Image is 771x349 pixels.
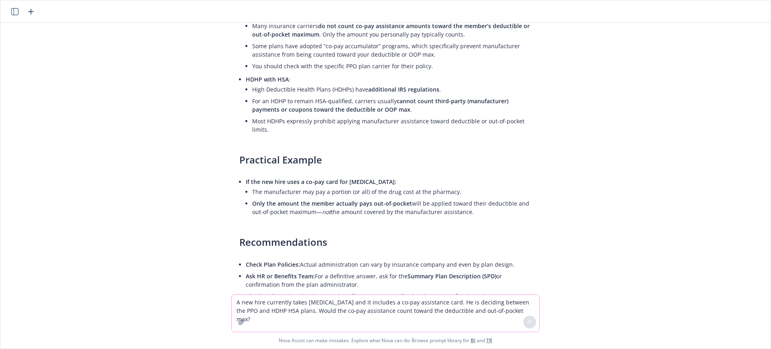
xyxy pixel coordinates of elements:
span: cannot count third-party (manufacturer) payments or coupons toward the deductible or OOP max [252,97,508,113]
span: Check with Carrier: [246,292,298,300]
span: Summary Plan Description (SPD) [408,272,496,280]
li: High Deductible Health Plans (HDHPs) have . [252,84,532,95]
li: Many insurance carriers . Only the amount you personally pay typically counts. [252,20,532,40]
span: Ask HR or Benefits Team: [246,272,315,280]
li: Most HDHPs expressly prohibit applying manufacturer assistance toward deductible or out-of-pocket... [252,115,532,135]
span: do not count co-pay assistance amounts toward the member’s deductible or out-of-pocket maximum [252,22,530,38]
li: will be applied toward their deductible and out-of-pocket maximum— the amount covered by the manu... [252,198,532,218]
li: You should check with the specific PPO plan carrier for their policy. [252,60,532,72]
span: HDHP with HSA [246,76,289,83]
h3: Practical Example [239,153,532,167]
li: Some plans have adopted “co-pay accumulator” programs, which specifically prevent manufacturer as... [252,40,532,60]
h3: Recommendations [239,235,532,249]
a: BI [471,337,475,344]
li: Actual administration can vary by insurance company and even by plan design. [246,259,532,270]
em: not [322,208,331,216]
span: If the new hire uses a co-pay card for [MEDICAL_DATA]: [246,178,396,186]
span: additional IRS regulations [368,86,439,93]
a: TR [486,337,492,344]
li: The manufacturer may pay a portion (or all) of the drug cost at the pharmacy. [252,186,532,198]
p: : [246,75,532,84]
li: The pharmacy benefit manager (PBM) for the plan can confirm how these payments are handled for bo... [246,290,532,310]
span: Only the amount the member actually pays out-of-pocket [252,200,412,207]
li: For a definitive answer, ask for the or confirmation from the plan administrator. [246,270,532,290]
span: Check Plan Policies: [246,261,300,268]
li: For an HDHP to remain HSA-qualified, carriers usually . [252,95,532,115]
span: Nova Assist can make mistakes. Explore what Nova can do: Browse prompt library for and [4,332,767,349]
